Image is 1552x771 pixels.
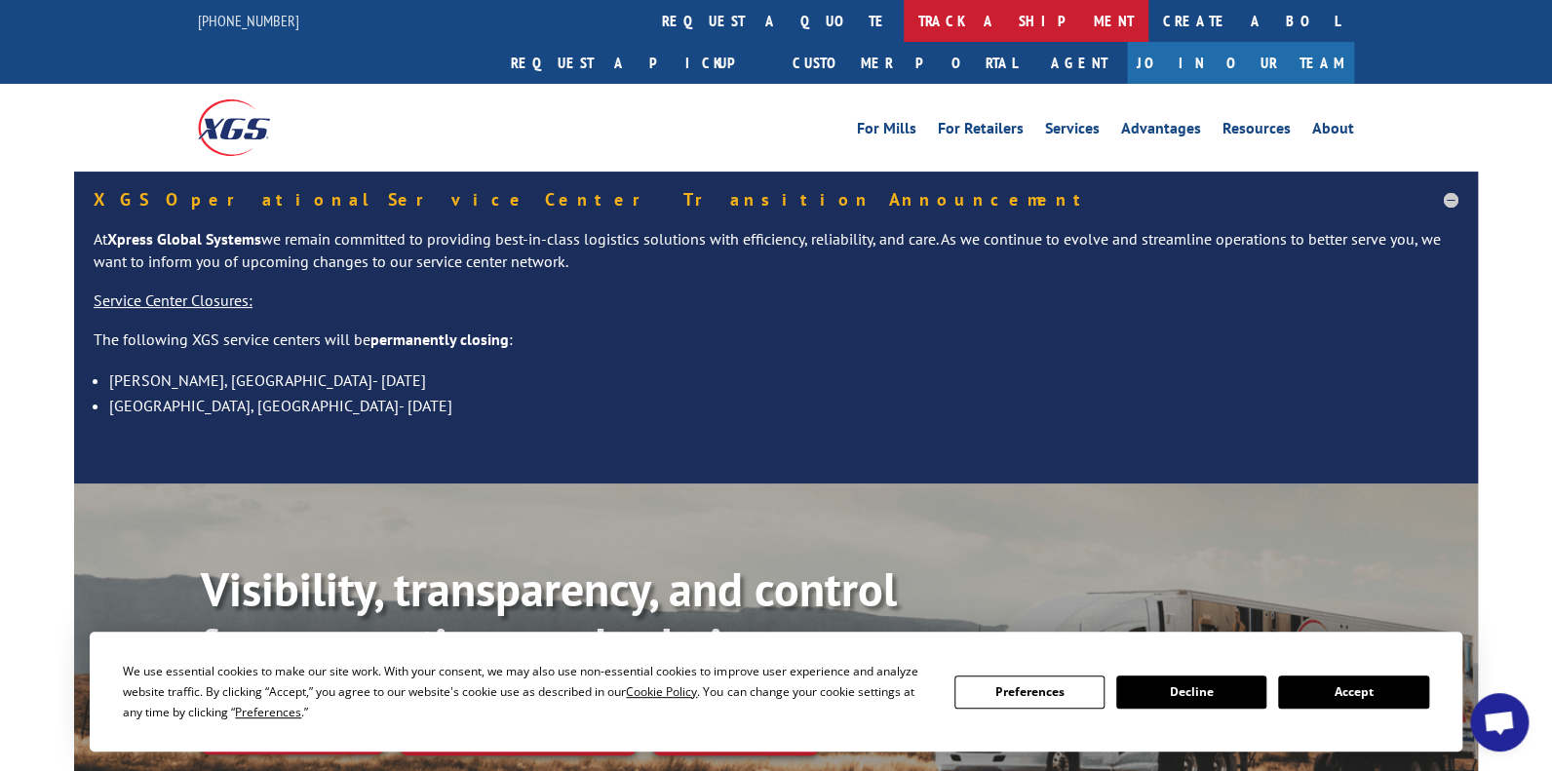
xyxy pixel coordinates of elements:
[1031,42,1127,84] a: Agent
[1116,675,1266,709] button: Decline
[938,121,1024,142] a: For Retailers
[1470,693,1529,752] a: Open chat
[1121,121,1201,142] a: Advantages
[496,42,778,84] a: Request a pickup
[370,329,509,349] strong: permanently closing
[626,683,697,700] span: Cookie Policy
[235,704,301,720] span: Preferences
[94,191,1458,209] h5: XGS Operational Service Center Transition Announcement
[954,675,1105,709] button: Preferences
[1222,121,1291,142] a: Resources
[94,290,252,310] u: Service Center Closures:
[94,328,1458,367] p: The following XGS service centers will be :
[1045,121,1100,142] a: Services
[107,229,261,249] strong: Xpress Global Systems
[198,11,299,30] a: [PHONE_NUMBER]
[1127,42,1354,84] a: Join Our Team
[90,632,1462,752] div: Cookie Consent Prompt
[109,367,1458,393] li: [PERSON_NAME], [GEOGRAPHIC_DATA]- [DATE]
[778,42,1031,84] a: Customer Portal
[1312,121,1354,142] a: About
[201,559,897,675] b: Visibility, transparency, and control for your entire supply chain.
[123,661,930,722] div: We use essential cookies to make our site work. With your consent, we may also use non-essential ...
[1278,675,1428,709] button: Accept
[857,121,916,142] a: For Mills
[109,393,1458,418] li: [GEOGRAPHIC_DATA], [GEOGRAPHIC_DATA]- [DATE]
[94,228,1458,290] p: At we remain committed to providing best-in-class logistics solutions with efficiency, reliabilit...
